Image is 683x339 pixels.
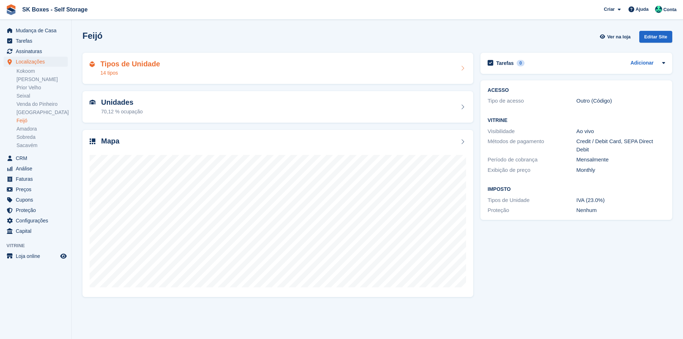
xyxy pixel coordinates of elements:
[488,187,665,192] h2: Imposto
[100,60,160,68] h2: Tipos de Unidade
[16,117,68,124] a: Feijó
[16,174,59,184] span: Faturas
[16,164,59,174] span: Análise
[488,88,665,93] h2: ACESSO
[16,25,59,36] span: Mudança de Casa
[577,97,665,105] div: Outro (Código)
[488,166,576,174] div: Exibição de preço
[577,127,665,136] div: Ao vivo
[599,31,633,43] a: Ver na loja
[59,252,68,260] a: Loja de pré-visualização
[101,137,119,145] h2: Mapa
[4,184,68,194] a: menu
[16,153,59,163] span: CRM
[639,31,672,46] a: Editar Site
[4,195,68,205] a: menu
[101,108,143,116] div: 70,12 % ocupação
[16,68,68,75] a: Kokoom
[496,60,514,66] h2: Tarefas
[517,60,525,66] div: 0
[16,76,68,83] a: [PERSON_NAME]
[16,251,59,261] span: Loja online
[4,216,68,226] a: menu
[16,134,68,141] a: Sobreda
[16,84,68,91] a: Prior Velho
[488,206,576,215] div: Proteção
[4,153,68,163] a: menu
[577,137,665,154] div: Credit / Debit Card, SEPA Direct Debit
[16,126,68,132] a: Amadora
[19,4,90,15] a: SK Boxes - Self Storage
[90,100,95,105] img: unit-icn-7be61d7bf1b0ce9d3e12c5938cc71ed9869f7b940bace4675aadf7bd6d80202e.svg
[577,206,665,215] div: Nenhum
[4,36,68,46] a: menu
[82,31,103,41] h2: Feijó
[4,57,68,67] a: menu
[16,46,59,56] span: Assinaturas
[630,59,654,67] a: Adicionar
[636,6,649,13] span: Ajuda
[6,242,71,249] span: Vitrine
[16,216,59,226] span: Configurações
[16,205,59,215] span: Proteção
[488,127,576,136] div: Visibilidade
[488,118,665,123] h2: Vitrine
[82,91,473,123] a: Unidades 70,12 % ocupação
[16,184,59,194] span: Preços
[6,4,16,15] img: stora-icon-8386f47178a22dfd0bd8f6a31ec36ba5ce8667c1dd55bd0f319d3a0aa187defe.svg
[4,164,68,174] a: menu
[4,251,68,261] a: menu
[16,226,59,236] span: Capital
[577,156,665,164] div: Mensalmente
[16,101,68,108] a: Venda do Pinheiro
[488,97,576,105] div: Tipo de acesso
[663,6,677,13] span: Conta
[100,69,160,77] div: 14 tipos
[16,109,68,116] a: [GEOGRAPHIC_DATA]
[4,205,68,215] a: menu
[16,93,68,99] a: Seixal
[90,138,95,144] img: map-icn-33ee37083ee616e46c38cad1a60f524a97daa1e2b2c8c0bc3eb3415660979fc1.svg
[82,53,473,84] a: Tipos de Unidade 14 tipos
[488,156,576,164] div: Período de cobrança
[604,6,615,13] span: Criar
[577,166,665,174] div: Monthly
[82,130,473,297] a: Mapa
[90,61,95,67] img: unit-type-icn-2b2737a686de81e16bb02015468b77c625bbabd49415b5ef34ead5e3b44a266d.svg
[16,57,59,67] span: Localizações
[4,226,68,236] a: menu
[16,195,59,205] span: Cupons
[488,196,576,204] div: Tipos de Unidade
[577,196,665,204] div: IVA (23.0%)
[4,46,68,56] a: menu
[639,31,672,43] div: Editar Site
[4,174,68,184] a: menu
[16,36,59,46] span: Tarefas
[16,142,68,149] a: Sacavém
[4,25,68,36] a: menu
[655,6,662,13] img: Cláudio Borges
[488,137,576,154] div: Métodos de pagamento
[101,98,143,107] h2: Unidades
[607,33,631,41] span: Ver na loja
